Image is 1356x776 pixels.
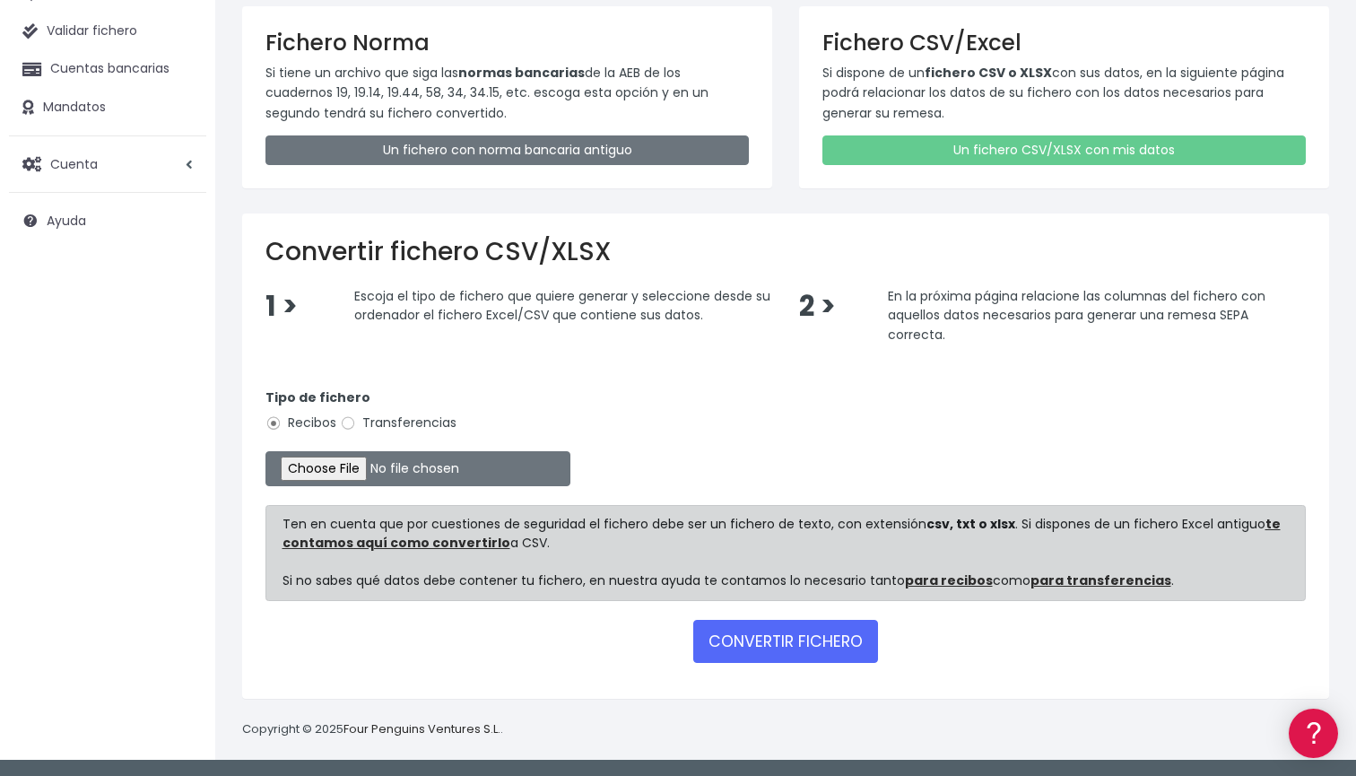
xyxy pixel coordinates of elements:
div: Convertir ficheros [18,198,341,215]
a: Cuenta [9,145,206,183]
a: Un fichero CSV/XLSX con mis datos [822,135,1306,165]
span: 2 > [799,287,836,326]
div: Ten en cuenta que por cuestiones de seguridad el fichero debe ser un fichero de texto, con extens... [265,505,1306,601]
a: General [18,385,341,413]
label: Recibos [265,414,336,432]
div: Facturación [18,356,341,373]
a: te contamos aquí como convertirlo [282,515,1281,552]
a: Cuentas bancarias [9,50,206,88]
strong: Tipo de fichero [265,388,370,406]
a: POWERED BY ENCHANT [247,517,345,534]
span: Cuenta [50,154,98,172]
button: CONVERTIR FICHERO [693,620,878,663]
a: Videotutoriales [18,283,341,310]
h3: Fichero Norma [265,30,749,56]
strong: fichero CSV o XLSX [925,64,1052,82]
strong: normas bancarias [458,64,585,82]
p: Si dispone de un con sus datos, en la siguiente página podrá relacionar los datos de su fichero c... [822,63,1306,123]
h2: Convertir fichero CSV/XLSX [265,237,1306,267]
strong: csv, txt o xlsx [926,515,1015,533]
a: Información general [18,153,341,180]
a: Formatos [18,227,341,255]
a: para transferencias [1030,571,1171,589]
span: En la próxima página relacione las columnas del fichero con aquellos datos necesarios para genera... [888,286,1265,343]
span: Ayuda [47,212,86,230]
div: Programadores [18,431,341,448]
span: Escoja el tipo de fichero que quiere generar y seleccione desde su ordenador el fichero Excel/CSV... [354,286,770,324]
button: Contáctanos [18,480,341,511]
a: Un fichero con norma bancaria antiguo [265,135,749,165]
label: Transferencias [340,414,456,432]
a: Mandatos [9,89,206,126]
h3: Fichero CSV/Excel [822,30,1306,56]
p: Copyright © 2025 . [242,720,503,739]
a: Validar fichero [9,13,206,50]
a: Perfiles de empresas [18,310,341,338]
span: 1 > [265,287,298,326]
a: Ayuda [9,202,206,240]
p: Si tiene un archivo que siga las de la AEB de los cuadernos 19, 19.14, 19.44, 58, 34, 34.15, etc.... [265,63,749,123]
a: Problemas habituales [18,255,341,283]
div: Información general [18,125,341,142]
a: API [18,458,341,486]
a: para recibos [905,571,993,589]
a: Four Penguins Ventures S.L. [343,720,500,737]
